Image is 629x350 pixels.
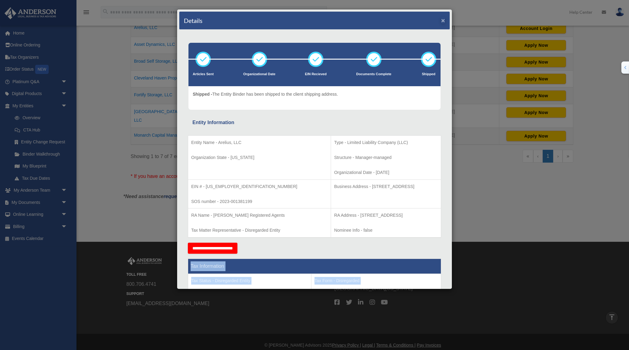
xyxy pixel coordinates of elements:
[334,139,438,146] p: Type - Limited Liability Company (LLC)
[421,71,436,77] p: Shipped
[184,16,203,25] h4: Details
[356,71,391,77] p: Documents Complete
[243,71,275,77] p: Organizational Date
[192,118,437,127] div: Entity Information
[334,154,438,161] p: Structure - Manager-managed
[193,71,214,77] p: Articles Sent
[191,212,328,219] p: RA Name - [PERSON_NAME] Registered Agents
[191,277,308,285] p: Tax Status - Disregarded Entity
[441,17,445,24] button: ×
[334,212,438,219] p: RA Address - [STREET_ADDRESS]
[334,183,438,190] p: Business Address - [STREET_ADDRESS]
[191,198,328,205] p: SOS number - 2023-001381199
[191,183,328,190] p: EIN # - [US_EMPLOYER_IDENTIFICATION_NUMBER]
[334,227,438,234] p: Nominee Info - false
[191,227,328,234] p: Tax Matter Representative - Disregarded Entity
[314,277,438,285] p: Tax Form - Disregarded
[334,169,438,176] p: Organizational Date - [DATE]
[191,139,328,146] p: Entity Name - Arelius, LLC
[191,154,328,161] p: Organization State - [US_STATE]
[188,274,311,319] td: Tax Period Type - Calendar Year
[305,71,327,77] p: EIN Recieved
[193,90,338,98] p: The Entity Binder has been shipped to the client shipping address.
[188,259,441,274] th: Tax Information
[193,92,212,97] span: Shipped -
